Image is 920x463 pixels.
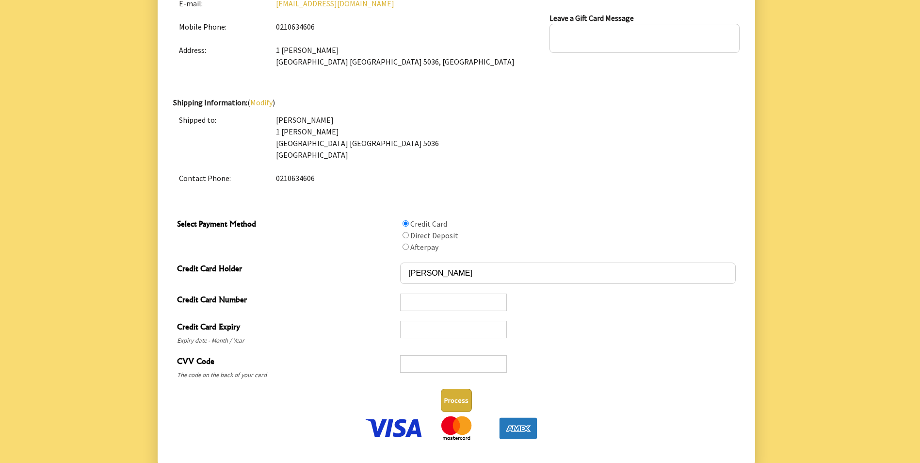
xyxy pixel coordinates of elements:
[173,97,740,190] div: ( )
[403,220,409,227] input: Select Payment Method
[173,38,270,73] td: Address:
[173,166,270,190] td: Contact Phone:
[177,369,396,381] span: The code on the back of your card
[173,15,270,38] td: Mobile Phone:
[403,232,409,238] input: Select Payment Method
[177,294,396,308] span: Credit Card Number
[410,231,458,240] label: Direct Deposit
[426,416,486,440] img: We Accept MasterCard
[404,325,502,334] iframe: Secure expiration date input frame
[177,263,396,277] span: Credit Card Holder
[270,15,550,38] td: 0210634606
[177,321,396,335] span: Credit Card Expiry
[177,218,396,232] span: Select Payment Method
[410,242,438,252] label: Afterpay
[364,416,424,440] img: We Accept Visa
[400,263,735,284] input: Credit Card Holder
[270,166,740,190] td: 0210634606
[250,98,273,107] a: Modify
[403,244,409,250] input: Select Payment Method
[270,108,740,166] td: [PERSON_NAME] 1 [PERSON_NAME] [GEOGRAPHIC_DATA] [GEOGRAPHIC_DATA] 5036 [GEOGRAPHIC_DATA]
[549,13,634,23] strong: Leave a Gift Card Message
[441,389,472,412] button: Process
[173,98,247,107] strong: Shipping Information:
[270,38,550,73] td: 1 [PERSON_NAME] [GEOGRAPHIC_DATA] [GEOGRAPHIC_DATA] 5036, [GEOGRAPHIC_DATA]
[177,355,396,369] span: CVV Code
[404,298,502,307] iframe: Secure card number input frame
[177,335,396,347] span: Expiry date - Month / Year
[173,108,270,166] td: Shipped to:
[410,219,447,229] label: Credit Card
[404,360,502,369] iframe: Secure CVC input frame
